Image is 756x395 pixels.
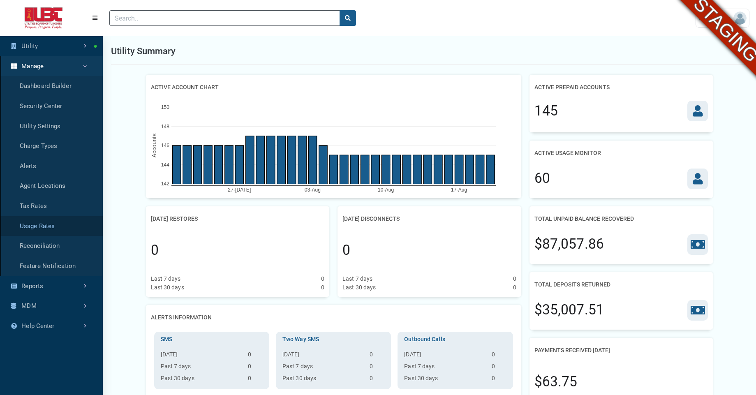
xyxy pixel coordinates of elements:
h3: SMS [157,335,266,344]
button: search [340,10,356,26]
th: [DATE] [157,350,245,362]
td: 0 [488,350,510,362]
td: 0 [488,374,510,386]
th: Past 7 days [279,362,366,374]
input: Search [109,10,340,26]
h2: Active Prepaid Accounts [534,80,610,95]
img: ALTSK Logo [7,7,81,29]
td: 0 [245,374,266,386]
th: Past 7 days [401,362,488,374]
div: Last 7 days [151,275,181,283]
a: User Settings [696,9,749,28]
h2: Payments Received [DATE] [534,343,610,358]
h3: Two Way SMS [279,335,388,344]
td: 0 [245,350,266,362]
div: Last 7 days [342,275,372,283]
th: [DATE] [279,350,366,362]
div: 145 [534,101,558,121]
div: 0 [513,283,516,292]
div: $87,057.86 [534,234,604,254]
div: Last 30 days [151,283,184,292]
div: $35,007.51 [534,300,604,320]
div: Last 30 days [342,283,376,292]
h2: Active Usage Monitor [534,146,601,161]
div: 0 [342,240,350,261]
div: $63.75 [534,372,578,392]
h2: Total Unpaid Balance Recovered [534,211,634,226]
td: 0 [366,374,388,386]
td: 0 [366,350,388,362]
span: User Settings [698,14,733,22]
h2: [DATE] Disconnects [342,211,400,226]
div: 60 [534,168,550,189]
div: 0 [151,240,159,261]
td: 0 [366,362,388,374]
h2: Total Deposits Returned [534,277,610,292]
h2: Alerts Information [151,310,212,325]
h1: Utility Summary [111,44,176,58]
div: 0 [513,275,516,283]
h2: Active Account Chart [151,80,219,95]
th: [DATE] [401,350,488,362]
th: Past 30 days [279,374,366,386]
th: Past 30 days [157,374,245,386]
div: 0 [321,275,324,283]
td: 0 [488,362,510,374]
th: Past 30 days [401,374,488,386]
td: 0 [245,362,266,374]
h2: [DATE] Restores [151,211,198,226]
div: 0 [321,283,324,292]
th: Past 7 days [157,362,245,374]
button: Menu [87,11,103,25]
h3: Outbound Calls [401,335,509,344]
